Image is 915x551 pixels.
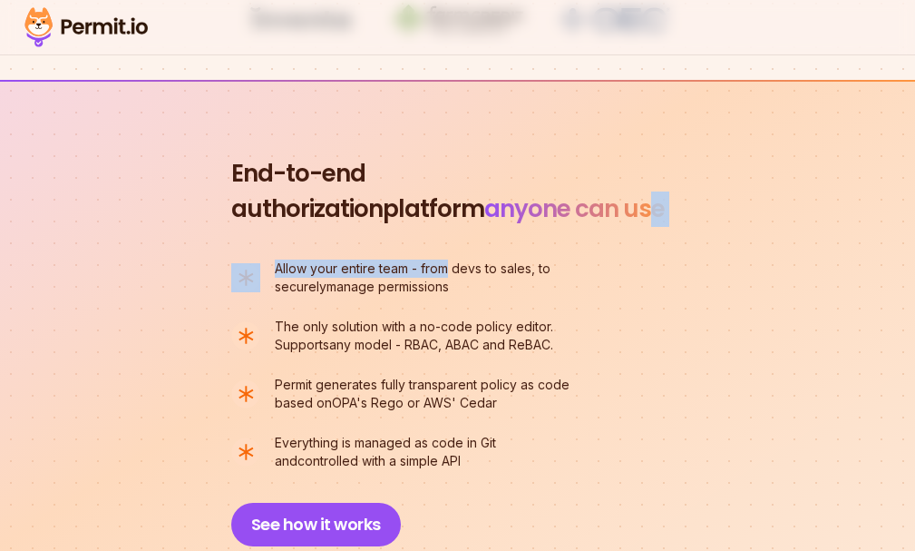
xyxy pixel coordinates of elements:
[275,434,579,470] p: controlled with a simple API
[275,260,579,296] p: manage permissions
[18,4,154,51] img: Permit logo
[231,156,685,227] h2: platform
[231,157,383,225] span: End-to-end authorization
[275,435,496,468] span: Everything is managed as code in Git and
[275,377,569,410] span: Permit generates fully transparent policy as code based on
[275,261,550,294] span: Allow your entire team - from devs to sales, to securely
[231,503,401,546] button: See how it works
[484,192,665,225] span: anyone can use
[275,376,579,412] p: OPA's Rego or AWS' Cedar
[275,319,553,352] span: The only solution with a no-code policy editor. Supports
[275,318,579,354] p: any model - RBAC, ABAC and ReBAC.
